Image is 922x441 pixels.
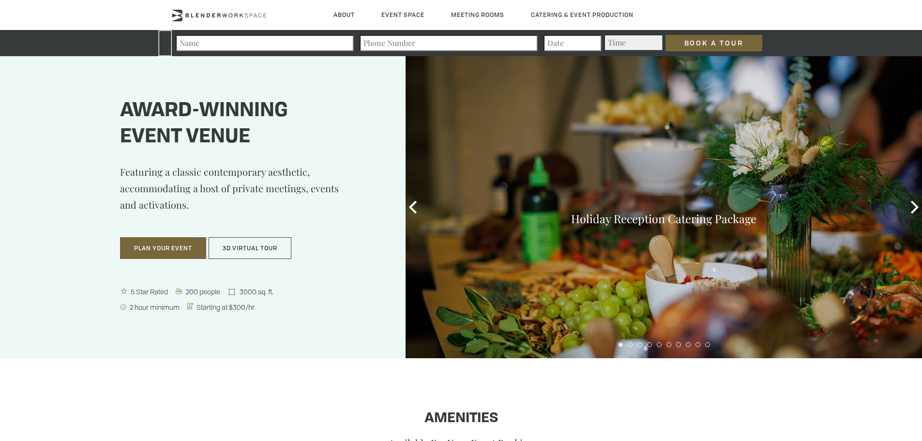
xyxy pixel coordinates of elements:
input: Phone Number [360,35,538,51]
a: Holiday Reception Catering Package [571,211,756,226]
input: Date [544,35,602,51]
button: Plan Your Event [120,237,206,259]
input: Name [176,35,354,51]
span: 2 hour minimum [128,303,182,312]
span: 3000 sq. ft. [238,287,276,296]
span: Starting at $300/hr [195,303,257,312]
span: 5 Star Rated [129,287,171,296]
input: Book a Tour [665,35,762,51]
span: 200 people [184,287,223,296]
h1: Award-winning event venue [120,98,358,151]
h1: Amenities [171,411,752,426]
p: Featuring a classic contemporary aesthetic, accommodating a host of private meetings, events and ... [120,164,358,228]
button: 3D Virtual Tour [209,237,291,259]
